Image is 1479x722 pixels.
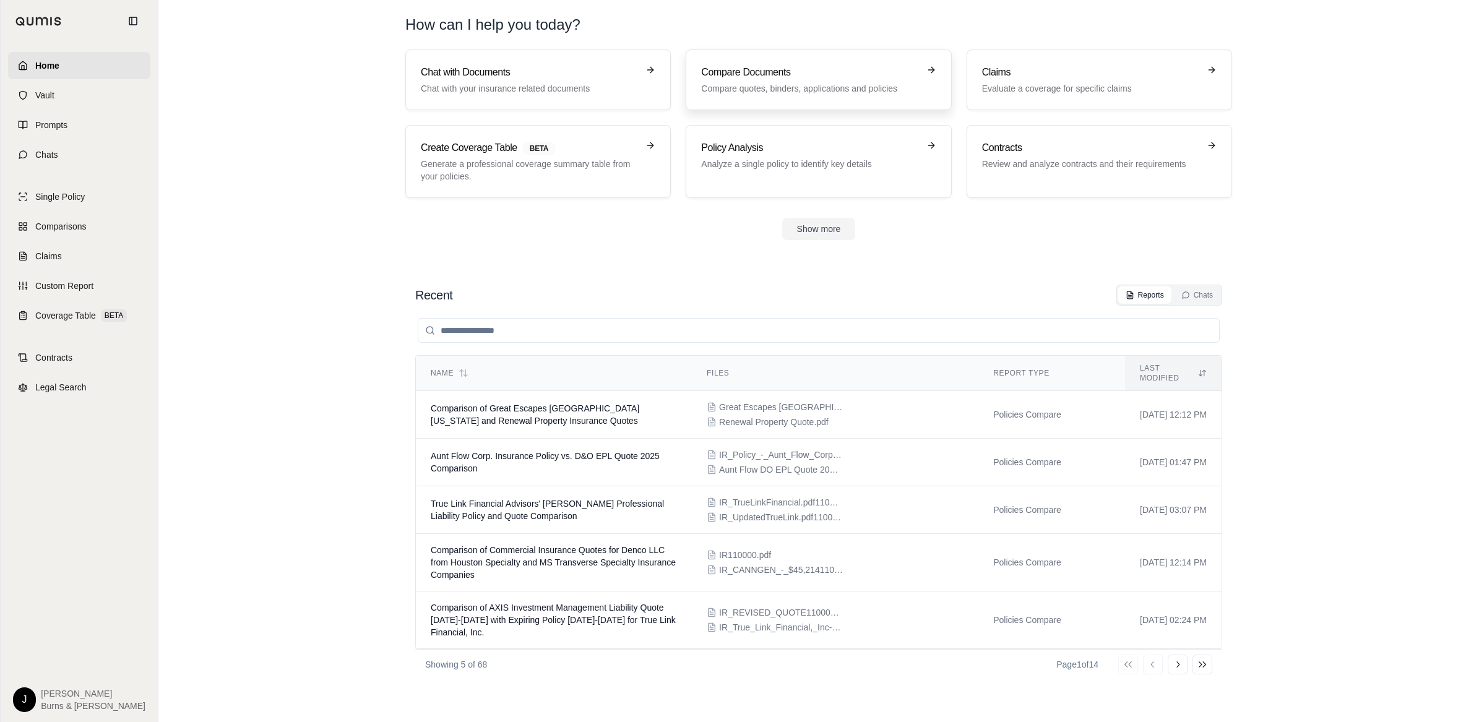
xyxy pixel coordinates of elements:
[1126,290,1164,300] div: Reports
[13,687,36,712] div: J
[978,439,1125,486] td: Policies Compare
[692,356,978,391] th: Files
[421,158,638,183] p: Generate a professional coverage summary table from your policies.
[8,111,150,139] a: Prompts
[421,65,638,80] h3: Chat with Documents
[35,191,85,203] span: Single Policy
[8,52,150,79] a: Home
[421,140,638,155] h3: Create Coverage Table
[978,534,1125,591] td: Policies Compare
[35,89,54,101] span: Vault
[978,391,1125,439] td: Policies Compare
[405,125,671,198] a: Create Coverage TableBETAGenerate a professional coverage summary table from your policies.
[35,59,59,72] span: Home
[431,603,676,637] span: Comparison of AXIS Investment Management Liability Quote 2025-2026 with Expiring Policy 2024-2025...
[978,591,1125,649] td: Policies Compare
[431,545,676,580] span: Comparison of Commercial Insurance Quotes for Denco LLC from Houston Specialty and MS Transverse ...
[1125,486,1222,534] td: [DATE] 03:07 PM
[982,82,1199,95] p: Evaluate a coverage for specific claims
[41,687,145,700] span: [PERSON_NAME]
[8,272,150,299] a: Custom Report
[431,368,677,378] div: Name
[35,119,67,131] span: Prompts
[35,351,72,364] span: Contracts
[8,141,150,168] a: Chats
[415,286,452,304] h2: Recent
[719,606,843,619] span: IR_REVISED_QUOTE110003.PDF
[35,220,86,233] span: Comparisons
[719,564,843,576] span: IR_CANNGEN_-_$45,214110001.pdf
[8,374,150,401] a: Legal Search
[35,148,58,161] span: Chats
[8,82,150,109] a: Vault
[405,15,580,35] h1: How can I help you today?
[701,158,918,170] p: Analyze a single policy to identify key details
[41,700,145,712] span: Burns & [PERSON_NAME]
[522,142,556,155] span: BETA
[15,17,62,26] img: Qumis Logo
[719,549,771,561] span: IR110000.pdf
[1125,591,1222,649] td: [DATE] 02:24 PM
[701,82,918,95] p: Compare quotes, binders, applications and policies
[35,280,93,292] span: Custom Report
[123,11,143,31] button: Collapse sidebar
[8,302,150,329] a: Coverage TableBETA
[431,403,639,426] span: Comparison of Great Escapes North Texas and Renewal Property Insurance Quotes
[1125,439,1222,486] td: [DATE] 01:47 PM
[719,416,829,428] span: Renewal Property Quote.pdf
[719,401,843,413] span: Great Escapes North Texas QE024796.pdf
[431,451,660,473] span: Aunt Flow Corp. Insurance Policy vs. D&O EPL Quote 2025 Comparison
[1118,286,1171,304] button: Reports
[8,183,150,210] a: Single Policy
[967,125,1232,198] a: ContractsReview and analyze contracts and their requirements
[982,158,1199,170] p: Review and analyze contracts and their requirements
[982,65,1199,80] h3: Claims
[719,511,843,523] span: IR_UpdatedTrueLink.pdf110003.PDF
[1140,363,1207,383] div: Last modified
[719,463,843,476] span: Aunt Flow DO EPL Quote 2025.pdf
[701,65,918,80] h3: Compare Documents
[719,496,843,509] span: IR_TrueLinkFinancial.pdf110003.PDF
[1174,286,1220,304] button: Chats
[35,250,62,262] span: Claims
[686,49,951,110] a: Compare DocumentsCompare quotes, binders, applications and policies
[1181,290,1213,300] div: Chats
[1125,534,1222,591] td: [DATE] 12:14 PM
[978,356,1125,391] th: Report Type
[1125,391,1222,439] td: [DATE] 12:12 PM
[405,49,671,110] a: Chat with DocumentsChat with your insurance related documents
[35,309,96,322] span: Coverage Table
[982,140,1199,155] h3: Contracts
[431,499,664,521] span: True Link Financial Advisors' Markel Professional Liability Policy and Quote Comparison
[8,344,150,371] a: Contracts
[719,449,843,461] span: IR_Policy_-_Aunt_Flow_Corp._-_DO6CAC5Y0W001.pdf110003.PDF
[35,381,87,393] span: Legal Search
[1056,658,1098,671] div: Page 1 of 14
[101,309,127,322] span: BETA
[686,125,951,198] a: Policy AnalysisAnalyze a single policy to identify key details
[8,243,150,270] a: Claims
[8,213,150,240] a: Comparisons
[421,82,638,95] p: Chat with your insurance related documents
[978,486,1125,534] td: Policies Compare
[719,621,843,634] span: IR_True_Link_Financial,_Inc-_AXIS_IML_Policy.pdf110003.PDF
[967,49,1232,110] a: ClaimsEvaluate a coverage for specific claims
[782,218,856,240] button: Show more
[701,140,918,155] h3: Policy Analysis
[425,658,487,671] p: Showing 5 of 68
